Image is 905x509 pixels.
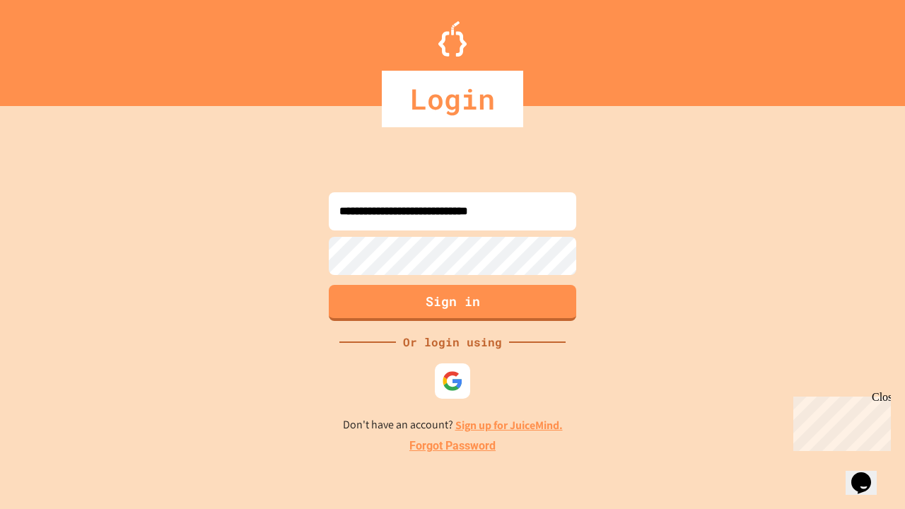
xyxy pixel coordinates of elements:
[442,370,463,392] img: google-icon.svg
[329,285,576,321] button: Sign in
[409,438,496,455] a: Forgot Password
[396,334,509,351] div: Or login using
[788,391,891,451] iframe: chat widget
[343,416,563,434] p: Don't have an account?
[455,418,563,433] a: Sign up for JuiceMind.
[846,452,891,495] iframe: chat widget
[382,71,523,127] div: Login
[6,6,98,90] div: Chat with us now!Close
[438,21,467,57] img: Logo.svg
